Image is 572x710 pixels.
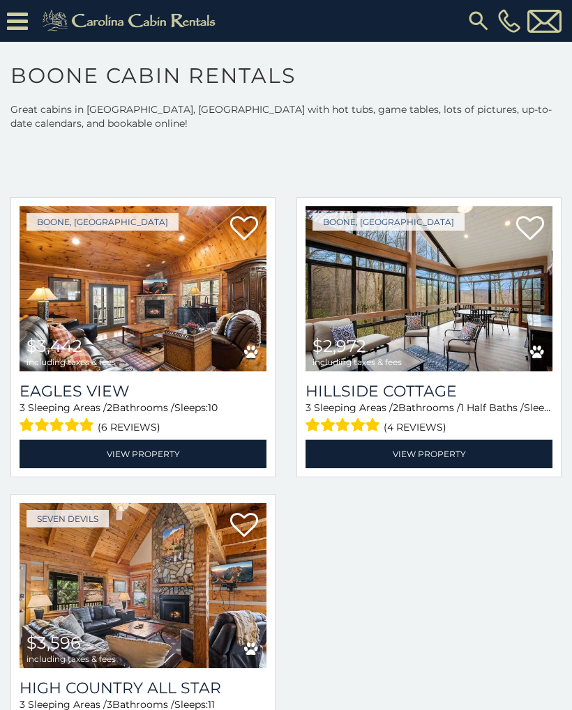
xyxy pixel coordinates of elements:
[393,401,398,414] span: 2
[306,206,552,371] img: Hillside Cottage
[495,9,524,33] a: [PHONE_NUMBER]
[27,654,116,663] span: including taxes & fees
[27,510,109,527] a: Seven Devils
[98,418,160,436] span: (6 reviews)
[20,503,266,668] img: High Country All Star
[516,215,544,244] a: Add to favorites
[20,206,266,371] a: Eagles View $3,442 including taxes & fees
[20,206,266,371] img: Eagles View
[20,679,266,697] a: High Country All Star
[306,440,552,468] a: View Property
[27,213,179,231] a: Boone, [GEOGRAPHIC_DATA]
[230,215,258,244] a: Add to favorites
[460,401,524,414] span: 1 Half Baths /
[27,633,81,653] span: $3,596
[306,382,552,401] a: Hillside Cottage
[20,401,25,414] span: 3
[384,418,446,436] span: (4 reviews)
[107,401,112,414] span: 2
[27,336,82,356] span: $3,442
[20,440,266,468] a: View Property
[20,503,266,668] a: High Country All Star $3,596 including taxes & fees
[306,401,311,414] span: 3
[35,7,227,35] img: Khaki-logo.png
[466,8,491,33] img: search-regular.svg
[313,357,402,366] span: including taxes & fees
[313,213,465,231] a: Boone, [GEOGRAPHIC_DATA]
[313,336,366,356] span: $2,972
[230,511,258,541] a: Add to favorites
[27,357,116,366] span: including taxes & fees
[208,401,218,414] span: 10
[306,206,552,371] a: Hillside Cottage $2,972 including taxes & fees
[306,401,552,436] div: Sleeping Areas / Bathrooms / Sleeps:
[20,401,266,436] div: Sleeping Areas / Bathrooms / Sleeps:
[20,382,266,401] a: Eagles View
